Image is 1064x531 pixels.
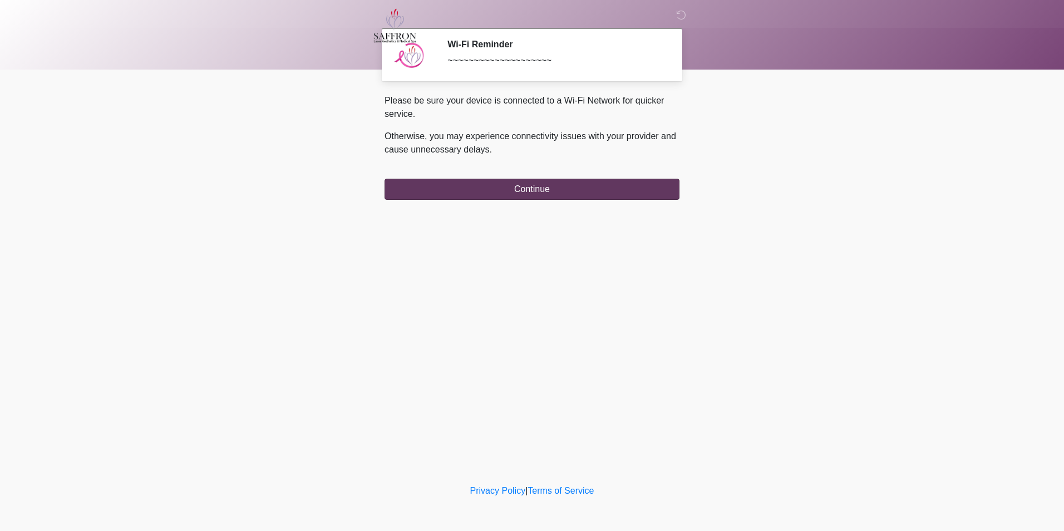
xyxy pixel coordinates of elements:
[385,179,679,200] button: Continue
[528,486,594,495] a: Terms of Service
[385,130,679,156] p: Otherwise, you may experience connectivity issues with your provider and cause unnecessary delays
[470,486,526,495] a: Privacy Policy
[490,145,492,154] span: .
[385,94,679,121] p: Please be sure your device is connected to a Wi-Fi Network for quicker service.
[447,54,663,67] div: ~~~~~~~~~~~~~~~~~~~~
[373,8,417,43] img: Saffron Laser Aesthetics and Medical Spa Logo
[525,486,528,495] a: |
[393,39,426,72] img: Agent Avatar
